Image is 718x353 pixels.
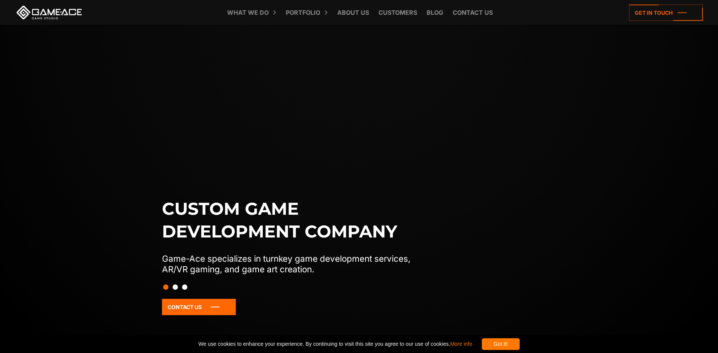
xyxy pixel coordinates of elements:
button: Slide 2 [173,281,178,294]
button: Slide 1 [163,281,168,294]
p: Game-Ace specializes in turnkey game development services, AR/VR gaming, and game art creation. [162,253,426,275]
span: We use cookies to enhance your experience. By continuing to visit this site you agree to our use ... [198,338,472,350]
div: Got it! [482,338,520,350]
a: Get in touch [629,5,703,21]
a: More info [450,341,472,347]
h1: Custom game development company [162,197,426,243]
button: Slide 3 [182,281,187,294]
a: Contact Us [162,299,236,315]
